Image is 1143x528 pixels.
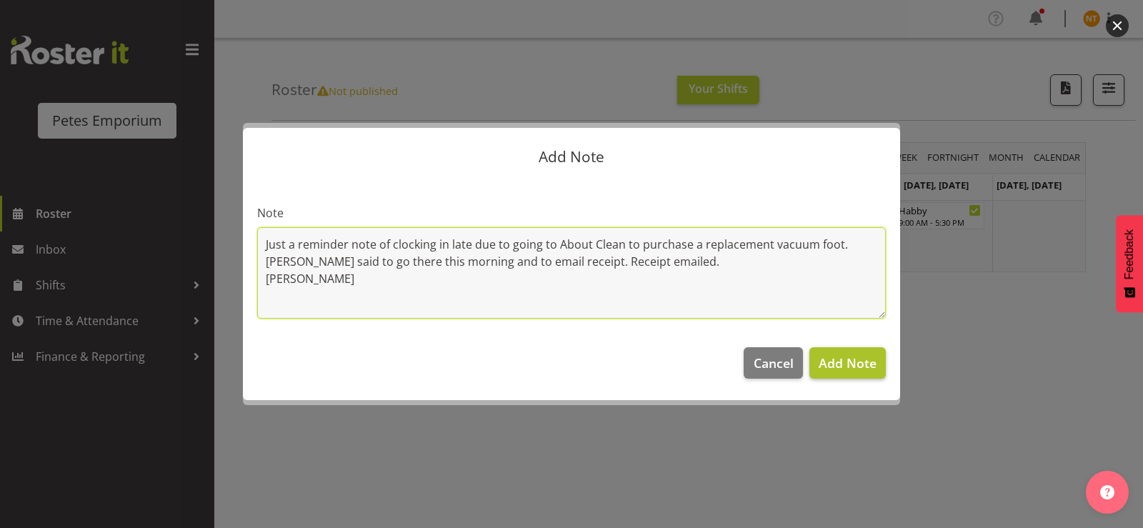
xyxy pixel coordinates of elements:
[1123,229,1136,279] span: Feedback
[754,354,794,372] span: Cancel
[1100,485,1114,499] img: help-xxl-2.png
[809,347,886,379] button: Add Note
[744,347,802,379] button: Cancel
[257,204,886,221] label: Note
[539,146,604,166] span: Add Note
[819,354,877,372] span: Add Note
[1116,215,1143,312] button: Feedback - Show survey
